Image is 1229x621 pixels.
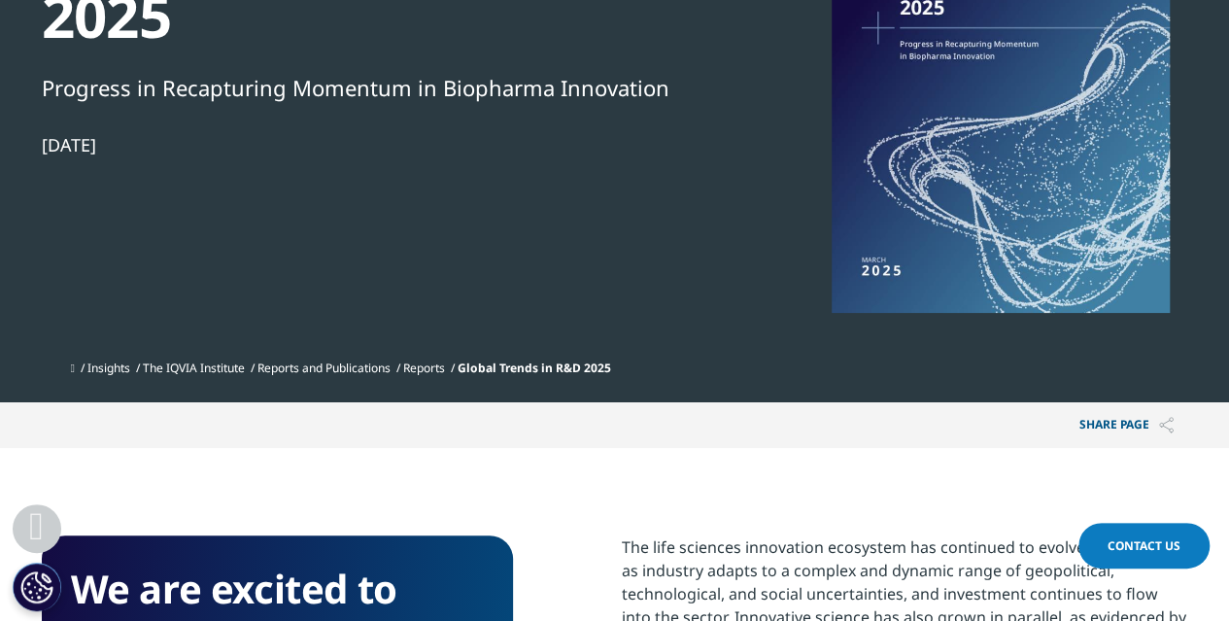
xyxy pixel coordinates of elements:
button: Share PAGEShare PAGE [1065,402,1188,448]
button: Cookies Settings [13,563,61,611]
a: Reports [403,360,445,376]
a: Reports and Publications [257,360,391,376]
img: Share PAGE [1159,417,1174,433]
a: The IQVIA Institute [143,360,245,376]
span: Contact Us [1108,537,1180,554]
div: [DATE] [42,133,708,156]
span: Global Trends in R&D 2025 [458,360,611,376]
a: Contact Us [1078,523,1210,569]
div: Progress in Recapturing Momentum in Biopharma Innovation [42,71,708,104]
a: Insights [87,360,130,376]
p: Share PAGE [1065,402,1188,448]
